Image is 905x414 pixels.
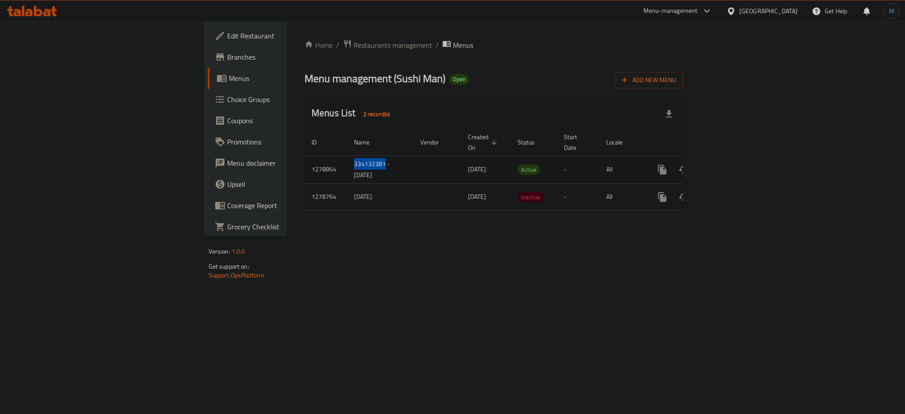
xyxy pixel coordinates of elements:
li: / [436,40,439,50]
button: more [652,159,673,180]
a: Edit Restaurant [208,25,355,46]
a: Upsell [208,174,355,195]
span: Start Date [564,132,589,153]
span: Created On [468,132,500,153]
a: Promotions [208,131,355,152]
span: Coupons [227,115,348,126]
button: more [652,186,673,208]
span: Branches [227,52,348,62]
span: Edit Restaurant [227,30,348,41]
span: Menus [229,73,348,84]
span: Version: [209,246,230,257]
a: Menu disclaimer [208,152,355,174]
div: Open [449,74,469,85]
span: Locale [606,137,634,148]
span: Menus [453,40,473,50]
nav: breadcrumb [304,39,683,51]
span: Grocery Checklist [227,221,348,232]
span: [DATE] [468,191,486,202]
a: Choice Groups [208,89,355,110]
span: Promotions [227,137,348,147]
span: Open [449,76,469,83]
div: [GEOGRAPHIC_DATA] [739,6,798,16]
div: Export file [658,103,680,125]
a: Branches [208,46,355,68]
span: Name [354,137,381,148]
td: 334132381 - [DATE] [347,156,413,183]
div: Total records count [358,107,395,121]
span: Vendor [420,137,450,148]
td: - [557,183,599,210]
a: Support.OpsPlatform [209,270,265,281]
span: 2 record(s) [358,110,395,118]
h2: Menus List [312,106,395,121]
span: ID [312,137,328,148]
span: Get support on: [209,261,249,272]
button: Change Status [673,186,694,208]
span: Status [517,137,546,148]
span: Coverage Report [227,200,348,211]
span: Inactive [517,192,544,202]
span: Choice Groups [227,94,348,105]
a: Restaurants management [343,39,432,51]
span: 1.0.0 [232,246,245,257]
th: Actions [645,129,744,156]
td: - [557,156,599,183]
td: [DATE] [347,183,413,210]
span: [DATE] [468,163,486,175]
span: Add New Menu [622,75,676,86]
a: Menus [208,68,355,89]
td: All [599,183,645,210]
button: Change Status [673,159,694,180]
span: Menu disclaimer [227,158,348,168]
table: enhanced table [304,129,744,211]
a: Coverage Report [208,195,355,216]
div: Menu-management [643,6,698,16]
span: M [889,6,894,16]
span: Menu management ( Sushi Man ) [304,68,445,88]
span: Restaurants management [354,40,432,50]
span: Upsell [227,179,348,190]
a: Coupons [208,110,355,131]
span: Active [517,165,540,175]
button: Add New Menu [615,72,683,88]
div: Active [517,164,540,175]
a: Grocery Checklist [208,216,355,237]
td: All [599,156,645,183]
